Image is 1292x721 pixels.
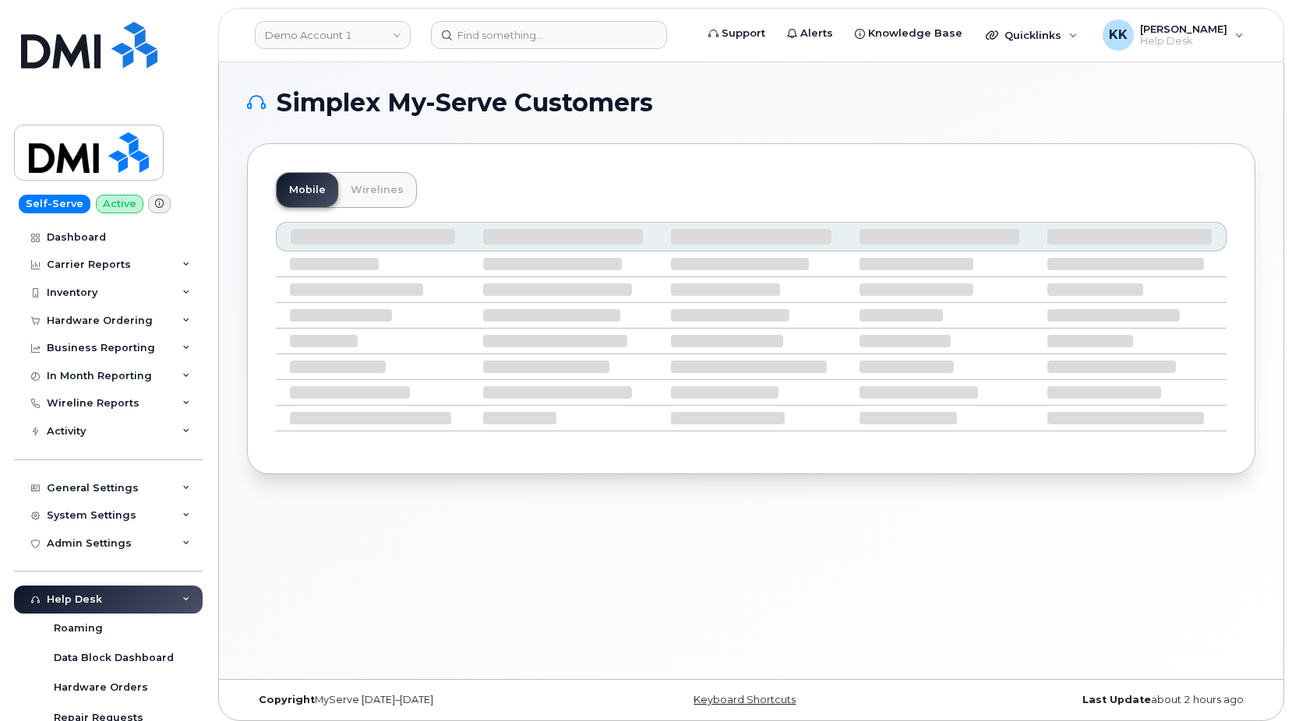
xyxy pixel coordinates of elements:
[338,173,416,207] a: Wirelines
[247,694,583,706] div: MyServe [DATE]–[DATE]
[259,694,315,705] strong: Copyright
[277,91,653,114] span: Simplex My-Serve Customers
[1082,694,1151,705] strong: Last Update
[694,694,796,705] a: Keyboard Shortcuts
[277,173,338,207] a: Mobile
[920,694,1255,706] div: about 2 hours ago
